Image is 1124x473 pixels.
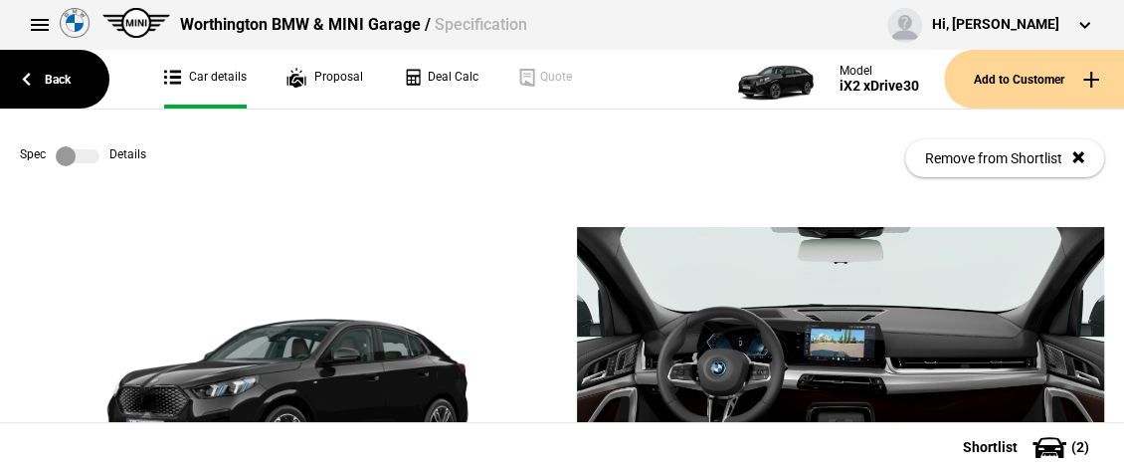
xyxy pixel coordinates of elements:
[102,8,170,38] img: mini.png
[932,15,1059,35] div: Hi, [PERSON_NAME]
[944,50,1124,109] button: Add to Customer
[286,50,363,109] a: Proposal
[840,64,919,78] div: Model
[840,78,919,95] div: iX2 xDrive30
[1071,440,1089,454] span: ( 2 )
[933,422,1124,472] button: Shortlist(2)
[403,50,478,109] a: Deal Calc
[180,14,526,36] div: Worthington BMW & MINI Garage /
[20,146,146,166] div: Spec Details
[963,440,1018,454] span: Shortlist
[164,50,247,109] a: Car details
[434,15,526,34] span: Specification
[905,139,1104,177] button: Remove from Shortlist
[60,8,90,38] img: bmw.png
